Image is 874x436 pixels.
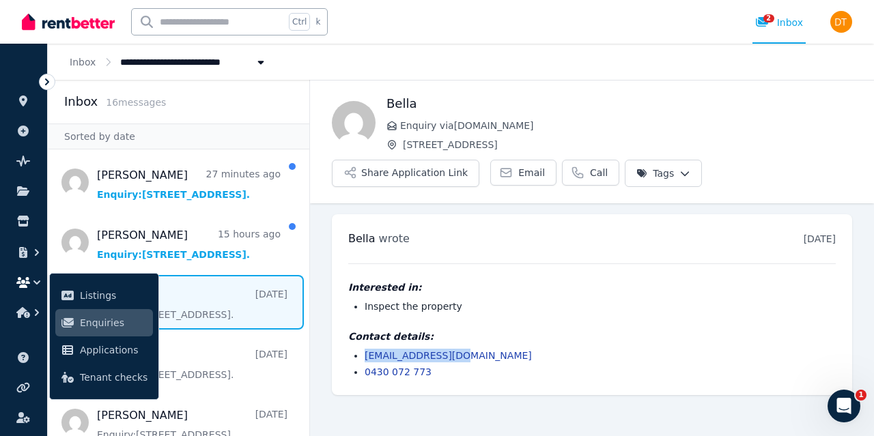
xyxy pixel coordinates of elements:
div: Inbox [755,16,803,29]
a: Call [562,160,619,186]
span: Enquiry via [DOMAIN_NAME] [400,119,852,132]
h1: Bella [386,94,852,113]
a: Inbox [70,57,96,68]
a: [PERSON_NAME]15 hours agoEnquiry:[STREET_ADDRESS]. [97,227,281,261]
iframe: Intercom live chat [828,390,860,422]
a: Tenant checks [55,364,153,391]
span: Listings [80,287,147,304]
a: Bella[DATE]Enquiry:[STREET_ADDRESS]. [97,287,287,321]
h4: Interested in: [348,280,836,294]
span: Bella [348,232,376,245]
span: Tags [636,166,674,180]
h4: Contact details: [348,330,836,343]
a: Bella[DATE]Enquiry:[STREET_ADDRESS]. [97,347,287,381]
button: Tags [625,160,702,187]
div: Sorted by date [48,123,309,149]
span: wrote [379,232,410,245]
a: Listings [55,282,153,309]
span: Ctrl [289,13,310,31]
span: k [315,16,320,27]
button: Share Application Link [332,160,479,187]
a: [EMAIL_ADDRESS][DOMAIN_NAME] [365,350,532,361]
span: 1 [856,390,866,401]
span: Enquiries [80,315,147,331]
nav: Breadcrumb [48,44,290,80]
a: Email [490,160,556,186]
img: Doric Tu [830,11,852,33]
a: Applications [55,336,153,364]
img: RentBetter [22,12,115,32]
time: [DATE] [804,233,836,244]
span: Tenant checks [80,369,147,386]
span: [STREET_ADDRESS] [403,138,852,151]
a: 0430 072 773 [365,366,432,377]
li: Inspect the property [365,300,836,313]
a: Enquiries [55,309,153,336]
a: [PERSON_NAME]27 minutes agoEnquiry:[STREET_ADDRESS]. [97,167,281,201]
span: 16 message s [106,97,166,108]
span: 2 [763,14,774,23]
img: Bella [332,101,376,145]
span: Email [518,166,545,179]
span: Call [590,166,608,179]
span: Applications [80,342,147,358]
h2: Inbox [64,92,98,111]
